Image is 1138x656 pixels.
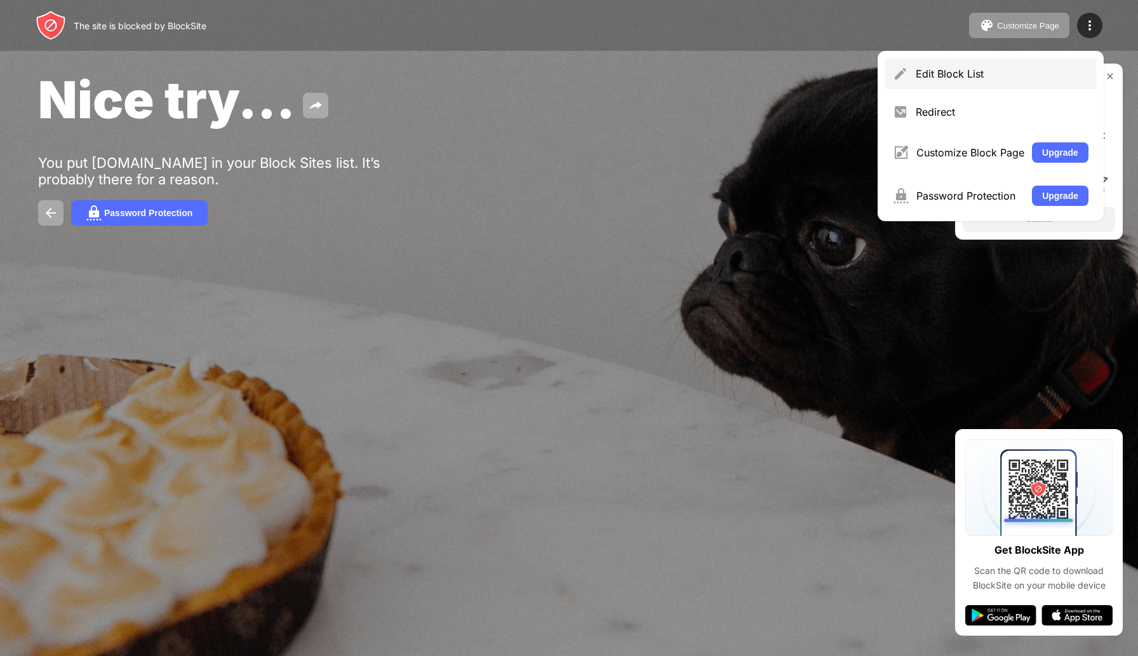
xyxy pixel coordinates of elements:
div: Get BlockSite App [994,541,1084,559]
button: Upgrade [1032,186,1088,206]
div: Password Protection [916,189,1024,202]
img: rate-us-close.svg [1105,71,1115,81]
img: qrcode.svg [965,439,1113,536]
div: Redirect [916,106,1088,118]
img: menu-redirect.svg [893,104,908,120]
div: Customize Block Page [916,146,1024,159]
div: The site is blocked by BlockSite [74,20,206,31]
img: password.svg [86,205,102,221]
div: Edit Block List [916,67,1088,80]
img: menu-password.svg [893,188,909,203]
button: Customize Page [969,13,1069,38]
img: share.svg [308,98,323,113]
img: back.svg [43,205,58,221]
div: Password Protection [104,208,192,218]
img: pallet.svg [979,18,994,33]
span: Nice try... [38,69,295,130]
button: Password Protection [71,200,208,226]
div: You put [DOMAIN_NAME] in your Block Sites list. It’s probably there for a reason. [38,154,431,188]
img: app-store.svg [1041,605,1113,625]
button: Upgrade [1032,142,1088,163]
div: Customize Page [997,21,1059,31]
img: google-play.svg [965,605,1036,625]
img: menu-icon.svg [1082,18,1097,33]
img: menu-customize.svg [893,145,909,160]
img: menu-pencil.svg [893,66,908,81]
div: Scan the QR code to download BlockSite on your mobile device [965,564,1113,592]
img: header-logo.svg [36,10,66,41]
